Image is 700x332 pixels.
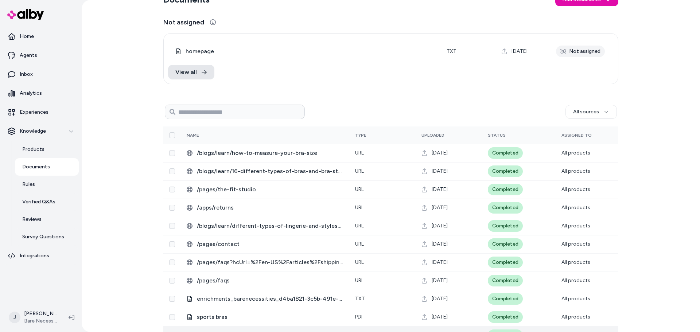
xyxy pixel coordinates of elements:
span: All products [561,150,590,156]
span: [DATE] [432,277,448,284]
div: Completed [488,293,523,305]
span: All products [561,223,590,229]
span: [DATE] [432,313,448,321]
a: Products [15,141,79,158]
span: /blogs/learn/16-different-types-of-bras-and-bra-styles-for-every-woman [197,167,343,176]
p: Integrations [20,252,49,259]
span: URL [355,241,364,247]
button: Select row [169,241,175,247]
p: Rules [22,181,35,188]
button: Select row [169,187,175,192]
p: Agents [20,52,37,59]
a: Analytics [3,85,79,102]
button: J[PERSON_NAME]Bare Necessities [4,306,63,329]
span: Not assigned [163,17,204,27]
div: /pages/the-fit-studio.html [187,185,343,194]
img: alby Logo [7,9,44,20]
p: Documents [22,163,50,171]
p: Products [22,146,44,153]
button: Select all [169,132,175,138]
a: Reviews [15,211,79,228]
span: Uploaded [421,133,444,138]
a: Agents [3,47,79,64]
div: enrichments_barenecessities_d4ba1821-3c5b-491e-bf43-18a3a20e7aeb.txt [187,294,343,303]
span: /pages/faqs?hcUrl=%2Fen-US%2Farticles%2Fshipping-and-delivery-185332 [197,258,343,267]
div: /blogs/learn/how-to-measure-your-bra-size.html [187,149,343,157]
p: Experiences [20,109,48,116]
p: Inbox [20,71,33,78]
button: Select row [169,314,175,320]
span: [DATE] [432,186,448,193]
p: Knowledge [20,128,46,135]
span: [DATE] [432,168,448,175]
span: J [9,312,20,323]
span: All products [561,259,590,265]
span: /blogs/learn/how-to-measure-your-bra-size [197,149,343,157]
a: Experiences [3,103,79,121]
div: Completed [488,275,523,286]
button: Select row [169,205,175,211]
span: URL [355,150,364,156]
div: /pages/faqs.html [187,276,343,285]
div: /apps/returns.html [187,203,343,212]
span: All products [561,277,590,284]
span: [DATE] [512,48,528,55]
div: Name [187,132,241,138]
span: /pages/faqs [197,276,343,285]
p: [PERSON_NAME] [24,310,57,317]
span: txt [355,296,365,302]
p: Reviews [22,216,42,223]
span: /pages/contact [197,240,343,249]
span: txt [447,48,456,54]
span: pdf [355,314,364,320]
p: Home [20,33,34,40]
button: Select row [169,278,175,284]
span: /apps/returns [197,203,343,212]
button: Select row [169,259,175,265]
span: /blogs/learn/different-types-of-lingerie-and-styles-of-lingerie-for-every-body-type [197,222,343,230]
span: Bare Necessities [24,317,57,325]
p: Analytics [20,90,42,97]
a: Home [3,28,79,45]
span: All products [561,204,590,211]
span: homepage [186,47,435,56]
div: Completed [488,202,523,214]
span: sports bras [197,313,343,321]
div: homepage.txt [175,47,435,56]
a: Rules [15,176,79,193]
span: Type [355,133,366,138]
span: URL [355,186,364,192]
span: [DATE] [432,259,448,266]
span: URL [355,259,364,265]
div: Completed [488,238,523,250]
span: All products [561,296,590,302]
span: All products [561,186,590,192]
span: [DATE] [432,222,448,230]
div: /pages/faqs?hcUrl=%2Fen-US%2Farticles%2Fshipping-and-delivery-185332.html [187,258,343,267]
button: All sources [565,105,617,119]
div: Not assigned [556,46,605,57]
div: Completed [488,220,523,232]
span: [DATE] [432,204,448,211]
div: /blogs/learn/different-types-of-lingerie-and-styles-of-lingerie-for-every-body-type.html [187,222,343,230]
span: [DATE] [432,295,448,302]
a: Verified Q&As [15,193,79,211]
span: All products [561,168,590,174]
button: Knowledge [3,122,79,140]
span: URL [355,168,364,174]
a: View all [168,65,214,79]
p: Survey Questions [22,233,64,241]
span: All products [561,241,590,247]
button: Select row [169,168,175,174]
a: Survey Questions [15,228,79,246]
span: Status [488,133,506,138]
span: All products [561,314,590,320]
span: URL [355,277,364,284]
a: Integrations [3,247,79,265]
span: URL [355,223,364,229]
button: Select row [169,150,175,156]
div: /pages/contact.html [187,240,343,249]
span: [DATE] [432,149,448,157]
button: Select row [169,223,175,229]
p: Verified Q&As [22,198,55,206]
